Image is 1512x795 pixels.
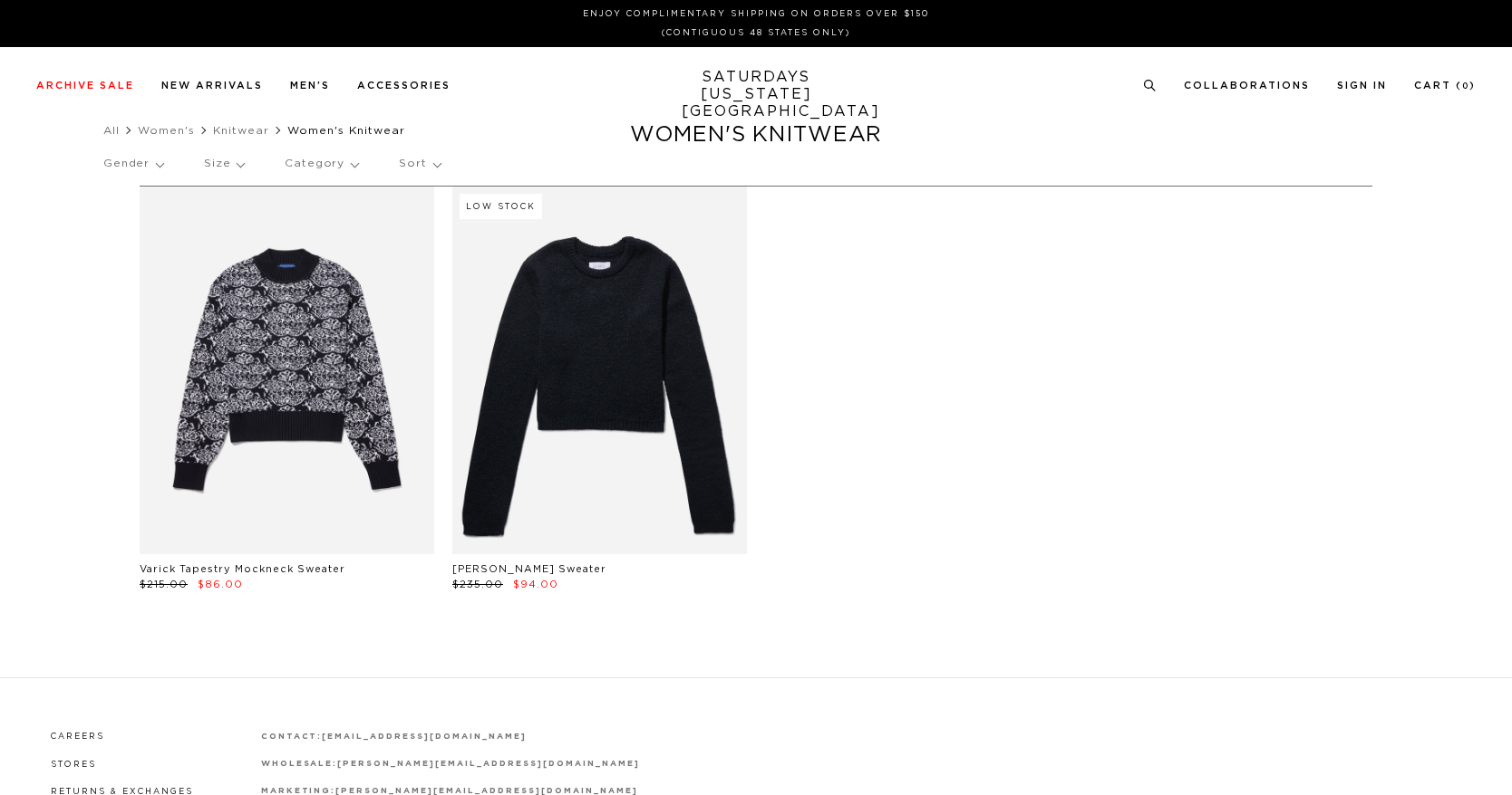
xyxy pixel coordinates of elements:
[103,143,163,185] p: Gender
[1337,81,1387,91] a: Sign In
[140,564,345,574] a: Varick Tapestry Mockneck Sweater
[357,81,451,91] a: Accessories
[138,125,195,136] a: Women's
[513,579,558,589] span: $94.00
[1462,82,1469,91] small: 0
[44,7,1468,21] p: Enjoy Complimentary Shipping on Orders Over $150
[261,787,336,795] strong: marketing:
[287,125,405,136] span: Women's Knitwear
[44,26,1468,40] p: (Contiguous 48 States Only)
[1184,81,1310,91] a: Collaborations
[261,733,323,741] strong: contact:
[198,579,243,589] span: $86.00
[51,733,104,741] a: Careers
[322,733,526,741] a: [EMAIL_ADDRESS][DOMAIN_NAME]
[399,143,440,185] p: Sort
[682,69,831,120] a: SATURDAYS[US_STATE][GEOGRAPHIC_DATA]
[213,125,269,136] a: Knitwear
[161,81,263,91] a: New Arrivals
[103,125,120,136] a: All
[335,787,637,795] a: [PERSON_NAME][EMAIL_ADDRESS][DOMAIN_NAME]
[204,143,244,185] p: Size
[261,760,338,768] strong: wholesale:
[140,579,188,589] span: $215.00
[290,81,330,91] a: Men's
[452,564,606,574] a: [PERSON_NAME] Sweater
[36,81,134,91] a: Archive Sale
[1414,81,1476,91] a: Cart (0)
[285,143,358,185] p: Category
[460,194,542,219] div: Low Stock
[337,760,639,768] a: [PERSON_NAME][EMAIL_ADDRESS][DOMAIN_NAME]
[51,761,96,769] a: Stores
[452,579,503,589] span: $235.00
